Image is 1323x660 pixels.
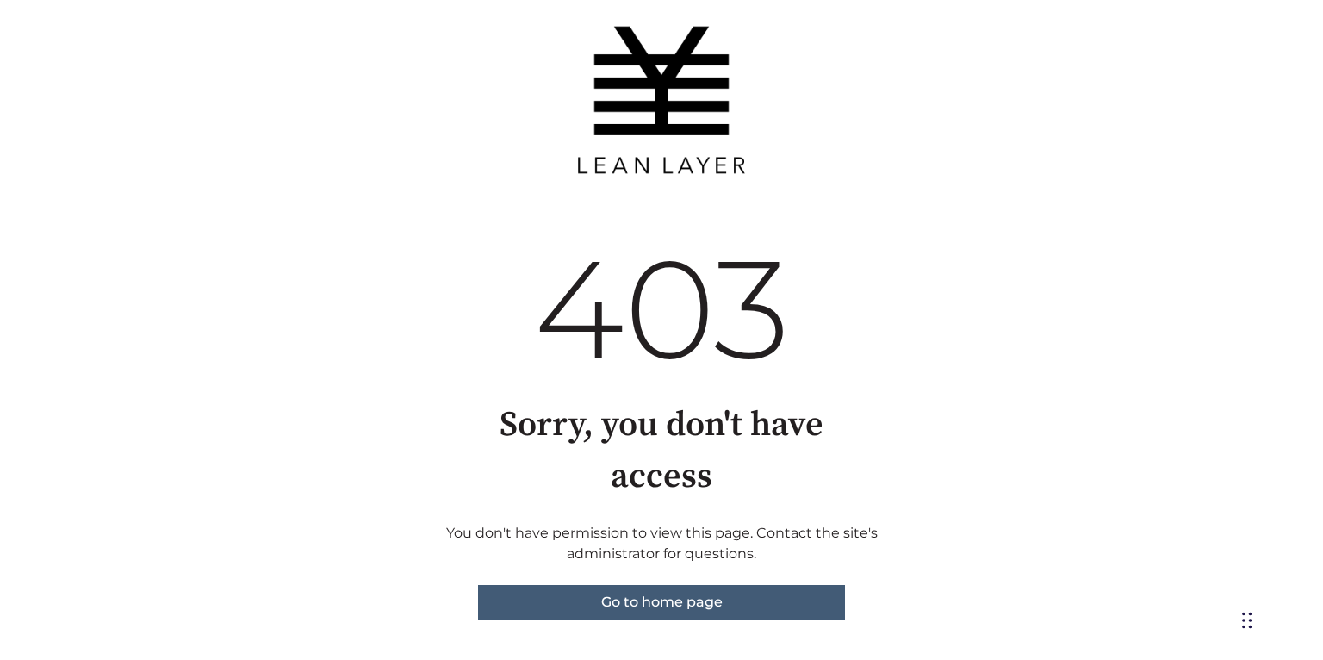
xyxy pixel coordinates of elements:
[575,14,748,186] img: Lean Layer Logo
[1242,595,1252,646] div: Drag
[446,399,878,502] h1: Sorry, you don't have access
[446,240,878,378] div: 403
[446,523,878,564] p: You don't have permission to view this page. Contact the site's administrator for questions.
[1014,461,1323,660] iframe: Chat Widget
[478,585,845,620] a: Go to home page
